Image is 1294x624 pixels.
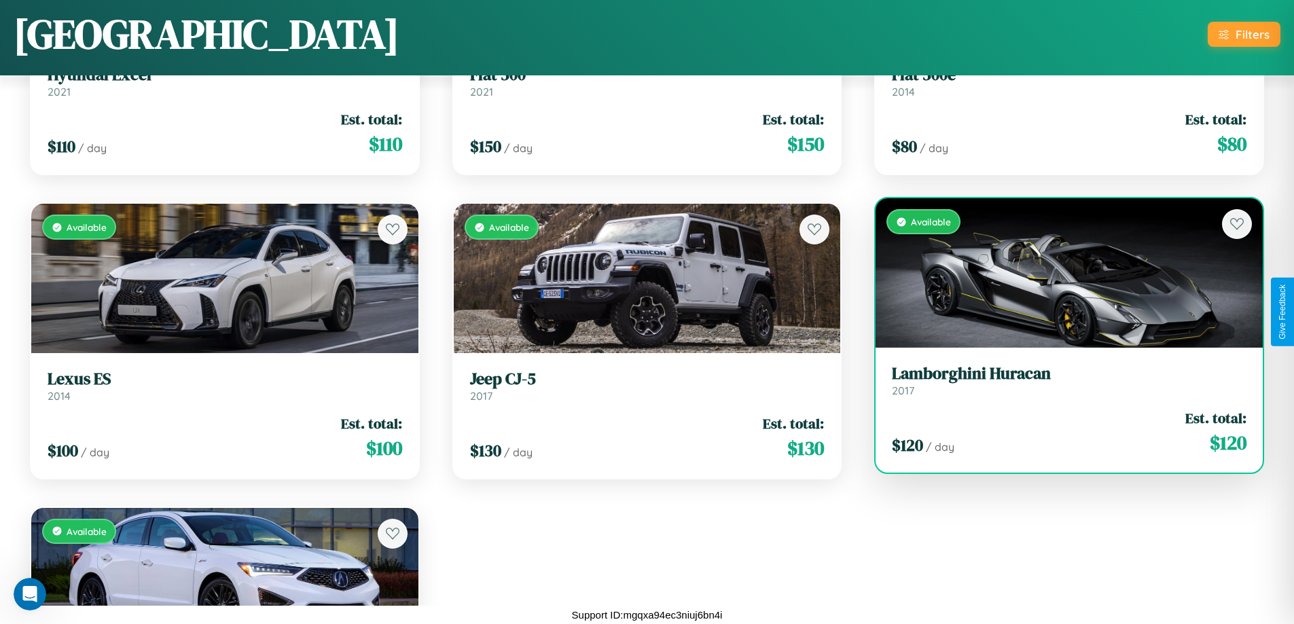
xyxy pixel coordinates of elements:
[48,369,402,389] h3: Lexus ES
[892,65,1246,85] h3: Fiat 500e
[787,130,824,158] span: $ 150
[489,221,529,233] span: Available
[81,445,109,459] span: / day
[1208,22,1280,47] button: Filters
[1278,285,1287,339] div: Give Feedback
[763,109,824,129] span: Est. total:
[48,389,71,403] span: 2014
[14,6,399,62] h1: [GEOGRAPHIC_DATA]
[341,414,402,433] span: Est. total:
[48,65,402,85] h3: Hyundai Excel
[892,384,914,397] span: 2017
[470,65,825,85] h3: Fiat 500
[48,65,402,98] a: Hyundai Excel2021
[470,369,825,403] a: Jeep CJ-52017
[892,85,915,98] span: 2014
[892,135,917,158] span: $ 80
[48,439,78,462] span: $ 100
[48,135,75,158] span: $ 110
[470,439,501,462] span: $ 130
[892,65,1246,98] a: Fiat 500e2014
[787,435,824,462] span: $ 130
[763,414,824,433] span: Est. total:
[470,65,825,98] a: Fiat 5002021
[48,369,402,403] a: Lexus ES2014
[892,364,1246,384] h3: Lamborghini Huracan
[67,221,107,233] span: Available
[911,216,951,227] span: Available
[369,130,402,158] span: $ 110
[504,445,533,459] span: / day
[1236,27,1270,41] div: Filters
[926,440,954,454] span: / day
[892,434,923,456] span: $ 120
[920,141,948,155] span: / day
[366,435,402,462] span: $ 100
[1217,130,1246,158] span: $ 80
[341,109,402,129] span: Est. total:
[48,85,71,98] span: 2021
[1185,109,1246,129] span: Est. total:
[67,526,107,537] span: Available
[1210,429,1246,456] span: $ 120
[470,369,825,389] h3: Jeep CJ-5
[470,389,492,403] span: 2017
[504,141,533,155] span: / day
[1185,408,1246,428] span: Est. total:
[14,578,46,610] iframe: Intercom live chat
[470,135,501,158] span: $ 150
[572,606,723,624] p: Support ID: mgqxa94ec3niuj6bn4i
[470,85,493,98] span: 2021
[892,364,1246,397] a: Lamborghini Huracan2017
[78,141,107,155] span: / day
